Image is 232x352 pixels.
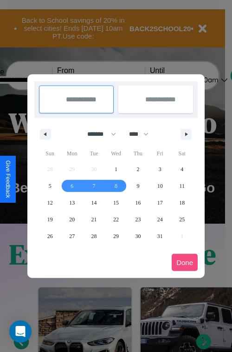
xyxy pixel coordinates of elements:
[127,228,149,245] button: 30
[105,194,127,211] button: 15
[135,194,141,211] span: 16
[115,161,117,178] span: 1
[39,194,61,211] button: 12
[105,228,127,245] button: 29
[39,228,61,245] button: 26
[47,228,53,245] span: 26
[113,211,119,228] span: 22
[172,254,198,271] button: Done
[171,194,193,211] button: 18
[127,194,149,211] button: 16
[127,211,149,228] button: 23
[83,194,105,211] button: 14
[171,161,193,178] button: 4
[105,161,127,178] button: 1
[49,178,52,194] span: 5
[135,211,141,228] span: 23
[91,194,97,211] span: 14
[83,146,105,161] span: Tue
[159,161,161,178] span: 3
[71,178,73,194] span: 6
[171,146,193,161] span: Sat
[127,146,149,161] span: Thu
[61,178,83,194] button: 6
[135,228,141,245] span: 30
[149,146,171,161] span: Fri
[61,194,83,211] button: 13
[91,228,97,245] span: 28
[9,320,32,343] div: Open Intercom Messenger
[47,211,53,228] span: 19
[5,160,11,198] div: Give Feedback
[83,228,105,245] button: 28
[171,178,193,194] button: 11
[136,161,139,178] span: 2
[149,178,171,194] button: 10
[113,194,119,211] span: 15
[93,178,96,194] span: 7
[157,228,163,245] span: 31
[179,211,185,228] span: 25
[69,228,75,245] span: 27
[105,146,127,161] span: Wed
[39,178,61,194] button: 5
[83,211,105,228] button: 21
[179,178,185,194] span: 11
[157,211,163,228] span: 24
[115,178,117,194] span: 8
[136,178,139,194] span: 9
[105,211,127,228] button: 22
[61,146,83,161] span: Mon
[105,178,127,194] button: 8
[61,228,83,245] button: 27
[69,194,75,211] span: 13
[157,194,163,211] span: 17
[149,161,171,178] button: 3
[83,178,105,194] button: 7
[171,211,193,228] button: 25
[157,178,163,194] span: 10
[39,211,61,228] button: 19
[149,228,171,245] button: 31
[149,194,171,211] button: 17
[127,161,149,178] button: 2
[127,178,149,194] button: 9
[47,194,53,211] span: 12
[91,211,97,228] span: 21
[61,211,83,228] button: 20
[39,146,61,161] span: Sun
[113,228,119,245] span: 29
[179,194,185,211] span: 18
[69,211,75,228] span: 20
[149,211,171,228] button: 24
[180,161,183,178] span: 4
